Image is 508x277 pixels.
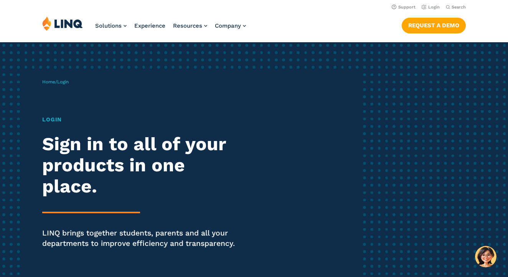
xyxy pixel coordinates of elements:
span: Solutions [95,22,122,29]
a: Company [215,22,246,29]
p: LINQ brings together students, parents and all your departments to improve efficiency and transpa... [42,228,238,249]
span: Resources [173,22,202,29]
span: / [42,79,69,85]
nav: Button Navigation [402,16,466,33]
span: Login [57,79,69,85]
a: Login [422,5,440,10]
h2: Sign in to all of your products in one place. [42,134,238,197]
img: LINQ | K‑12 Software [42,16,83,31]
span: Search [452,5,466,10]
a: Solutions [95,22,127,29]
a: Request a Demo [402,18,466,33]
a: Home [42,79,55,85]
button: Hello, have a question? Let’s chat. [475,246,496,267]
a: Support [392,5,416,10]
a: Resources [173,22,207,29]
h1: Login [42,115,238,124]
span: Company [215,22,241,29]
nav: Primary Navigation [95,16,246,41]
button: Open Search Bar [446,4,466,10]
a: Experience [134,22,165,29]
